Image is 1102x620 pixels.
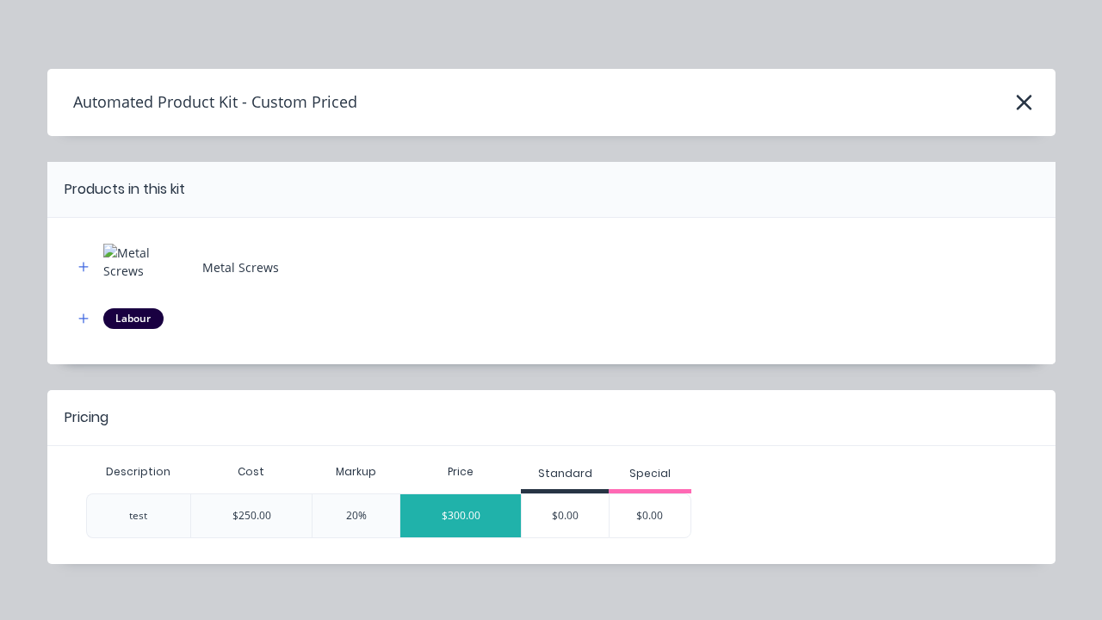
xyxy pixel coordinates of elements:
div: $0.00 [610,494,690,537]
div: Pricing [65,407,108,428]
div: Price [399,455,521,489]
div: test [129,508,147,524]
div: Markup [312,455,399,489]
div: Metal Screws [202,258,279,276]
img: Metal Screws [103,244,189,291]
div: Special [629,466,671,481]
div: $250.00 [190,493,312,538]
div: Standard [538,466,592,481]
div: Products in this kit [65,179,185,200]
div: Cost [190,455,312,489]
h4: Automated Product Kit - Custom Priced [47,86,357,119]
div: $300.00 [400,494,521,537]
div: Labour [103,308,164,329]
div: Description [92,450,184,493]
div: $0.00 [522,494,609,537]
div: 20% [312,493,399,538]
